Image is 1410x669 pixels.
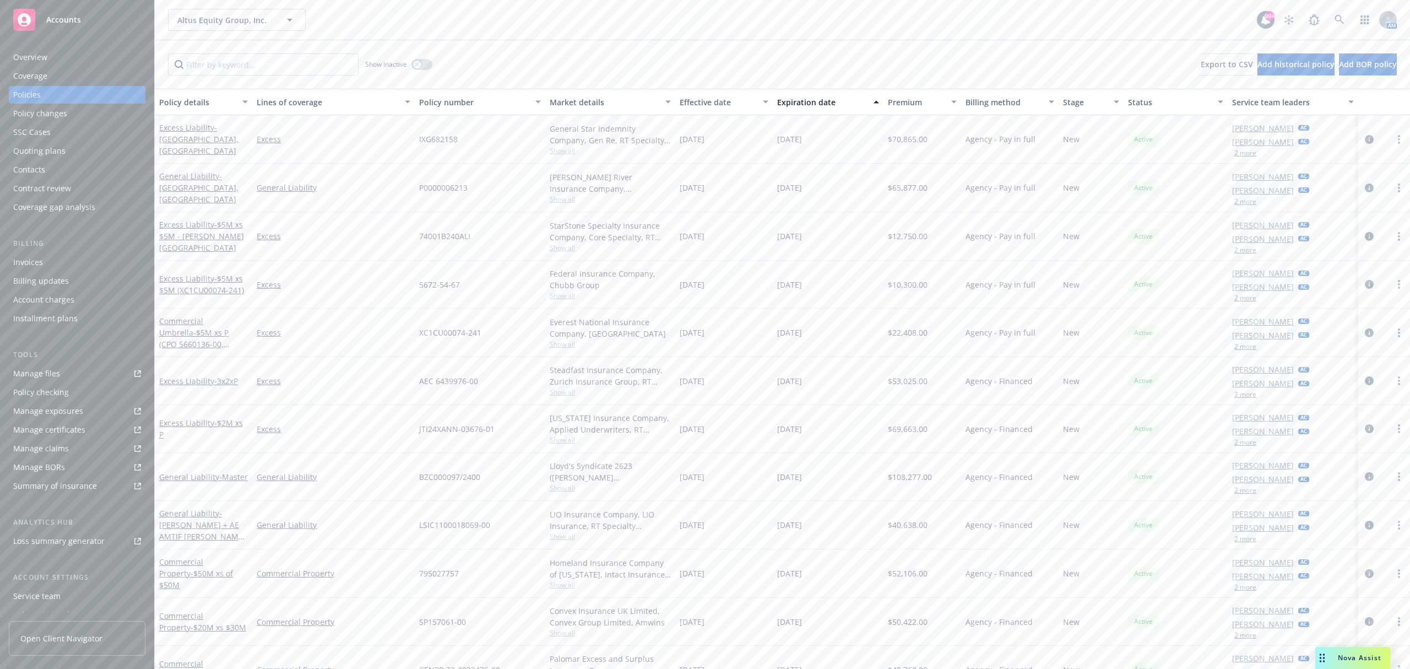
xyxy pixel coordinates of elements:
[961,89,1059,115] button: Billing method
[419,230,470,242] span: 74001B240ALI
[1132,472,1154,482] span: Active
[257,182,410,193] a: General Liability
[550,509,671,532] div: LIO Insurance Company, LIO Insurance, RT Specialty Insurance Services, LLC (RSG Specialty, LLC)
[1063,96,1107,108] div: Stage
[257,375,410,387] a: Excess
[177,14,273,26] span: Altus Equity Group, Inc.
[9,606,145,624] a: Sales relationships
[1234,150,1256,157] button: 2 more
[46,15,81,24] span: Accounts
[550,316,671,339] div: Everest National Insurance Company, [GEOGRAPHIC_DATA]
[1132,183,1154,193] span: Active
[419,96,528,108] div: Policy number
[9,572,145,583] div: Account settings
[13,458,65,476] div: Manage BORs
[680,471,704,483] span: [DATE]
[252,89,415,115] button: Lines of coverage
[1392,519,1406,532] a: more
[1232,267,1294,279] a: [PERSON_NAME]
[1059,89,1124,115] button: Stage
[550,146,671,155] span: Show all
[1392,615,1406,628] a: more
[13,532,105,550] div: Loss summary generator
[1363,519,1376,532] a: circleInformation
[13,477,97,495] div: Summary of insurance
[9,253,145,271] a: Invoices
[9,421,145,439] a: Manage certificates
[168,9,306,31] button: Altus Equity Group, Inc.
[1392,567,1406,580] a: more
[1392,133,1406,146] a: more
[419,327,481,338] span: XC1CU00074-241
[1392,278,1406,291] a: more
[888,519,928,531] span: $40,638.00
[1234,247,1256,253] button: 2 more
[1232,233,1294,245] a: [PERSON_NAME]
[888,616,928,628] span: $50,422.00
[1234,632,1256,639] button: 2 more
[9,180,145,197] a: Contract review
[1063,182,1080,193] span: New
[13,421,85,439] div: Manage certificates
[777,519,802,531] span: [DATE]
[1303,9,1325,31] a: Report a Bug
[419,568,459,579] span: 795027757
[680,230,704,242] span: [DATE]
[159,96,236,108] div: Policy details
[1232,330,1294,341] a: [PERSON_NAME]
[966,133,1035,145] span: Agency - Pay in full
[9,272,145,290] a: Billing updates
[1232,281,1294,293] a: [PERSON_NAME]
[155,89,252,115] button: Policy details
[1063,230,1080,242] span: New
[1132,569,1154,579] span: Active
[13,365,60,382] div: Manage files
[777,471,802,483] span: [DATE]
[888,327,928,338] span: $22,408.00
[1063,471,1080,483] span: New
[9,402,145,420] a: Manage exposures
[1063,279,1080,290] span: New
[966,327,1035,338] span: Agency - Pay in full
[777,375,802,387] span: [DATE]
[680,96,756,108] div: Effective date
[1132,328,1154,338] span: Active
[1232,316,1294,327] a: [PERSON_NAME]
[777,327,802,338] span: [DATE]
[257,471,410,483] a: General Liability
[13,291,74,309] div: Account charges
[550,532,671,541] span: Show all
[13,48,47,66] div: Overview
[1339,53,1397,75] button: Add BOR policy
[1063,327,1080,338] span: New
[1063,519,1080,531] span: New
[419,519,490,531] span: LSIC1100018069-00
[168,53,359,75] input: Filter by keyword...
[159,557,233,590] a: Commercial Property
[9,587,145,605] a: Service team
[1232,364,1294,375] a: [PERSON_NAME]
[1363,422,1376,435] a: circleInformation
[1232,425,1294,437] a: [PERSON_NAME]
[9,48,145,66] a: Overview
[1232,460,1294,471] a: [PERSON_NAME]
[550,220,671,243] div: StarStone Specialty Insurance Company, Core Specialty, RT Specialty Insurance Services, LLC (RSG ...
[888,568,928,579] span: $52,106.00
[1232,522,1294,533] a: [PERSON_NAME]
[773,89,883,115] button: Expiration date
[550,605,671,628] div: Convex Insurance UK Limited, Convex Group Limited, Amwins
[680,568,704,579] span: [DATE]
[191,622,246,633] span: - $20M xs $30M
[419,133,458,145] span: IXG682158
[680,327,704,338] span: [DATE]
[1232,377,1294,389] a: [PERSON_NAME]
[680,182,704,193] span: [DATE]
[9,67,145,85] a: Coverage
[257,327,410,338] a: Excess
[13,123,51,141] div: SSC Cases
[680,279,704,290] span: [DATE]
[550,557,671,580] div: Homeland Insurance Company of [US_STATE], Intact Insurance, Amwins
[777,568,802,579] span: [DATE]
[680,375,704,387] span: [DATE]
[9,477,145,495] a: Summary of insurance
